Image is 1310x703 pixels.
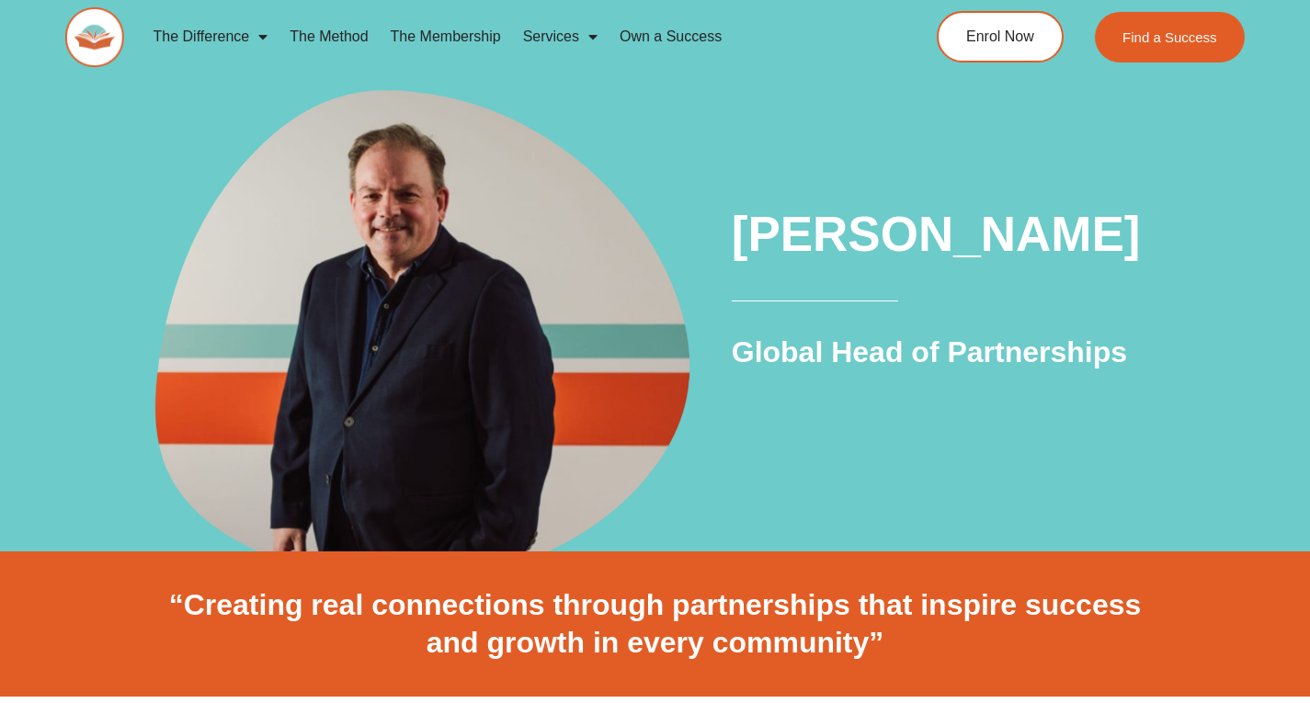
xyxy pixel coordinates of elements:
span: [PERSON_NAME] [732,207,1141,261]
a: Services [512,16,609,58]
a: The Method [279,16,379,58]
a: Find a Success [1095,12,1245,62]
nav: Menu [142,16,870,58]
span: Enrol Now [966,29,1034,44]
a: Enrol Now [937,11,1064,62]
span: Global Head of Partnerships [732,335,1127,369]
a: The Difference [142,16,279,58]
a: Own a Success [609,16,733,58]
a: The Membership [380,16,512,58]
h2: “Creating real connections through partnerships that inspire success and growth in every community” [141,586,1170,663]
span: Find a Success [1122,30,1217,44]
